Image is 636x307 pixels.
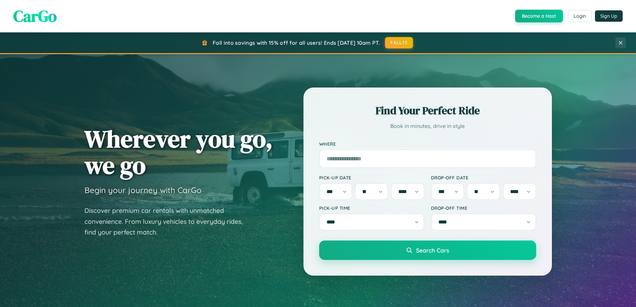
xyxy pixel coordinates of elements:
span: Search Cars [416,247,449,254]
label: Drop-off Time [431,205,536,211]
p: Book in minutes, drive in style [319,121,536,131]
button: Search Cars [319,241,536,260]
button: Login [568,10,592,22]
span: CarGo [13,5,57,27]
button: Sign Up [595,10,623,22]
button: Become a Host [515,10,563,22]
h3: Begin your journey with CarGo [84,185,202,195]
span: Fall into savings with 15% off for all users! Ends [DATE] 10am PT. [213,39,380,46]
button: FALL15 [385,37,413,48]
label: Pick-up Time [319,205,424,211]
label: Where [319,141,536,147]
h2: Find Your Perfect Ride [319,103,536,118]
label: Drop-off Date [431,175,536,180]
h1: Wherever you go, we go [84,126,273,178]
p: Discover premium car rentals with unmatched convenience. From luxury vehicles to everyday rides, ... [84,205,251,238]
label: Pick-up Date [319,175,424,180]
